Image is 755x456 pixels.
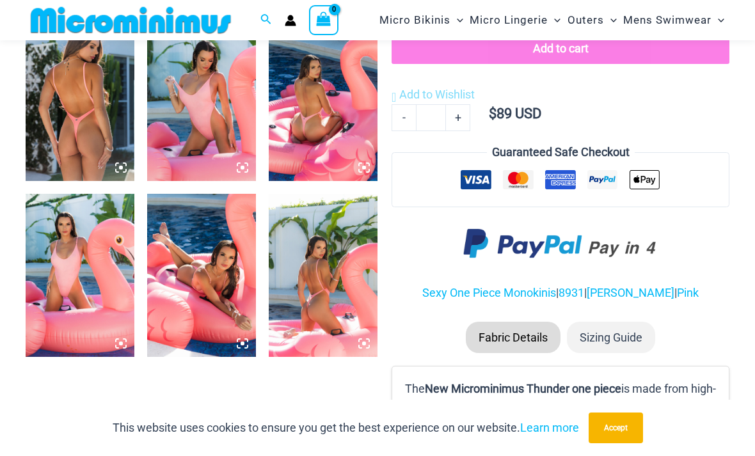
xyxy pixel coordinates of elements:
[422,286,556,299] a: Sexy One Piece Monokinis
[269,18,377,181] img: Thunder Neon Peach 8931 One Piece
[392,104,416,131] a: -
[568,4,604,36] span: Outers
[589,413,643,443] button: Accept
[677,286,699,299] a: Pink
[559,286,584,299] a: 8931
[26,18,134,181] img: Thunder Neon Peach 8931 One Piece
[470,4,548,36] span: Micro Lingerie
[604,4,617,36] span: Menu Toggle
[489,106,541,122] bdi: 89 USD
[399,88,475,101] span: Add to Wishlist
[466,4,564,36] a: Micro LingerieMenu ToggleMenu Toggle
[620,4,727,36] a: Mens SwimwearMenu ToggleMenu Toggle
[392,33,729,64] button: Add to cart
[425,382,621,395] b: New Microminimus Thunder one piece
[587,286,674,299] a: [PERSON_NAME]
[416,104,446,131] input: Product quantity
[487,143,635,162] legend: Guaranteed Safe Checkout
[548,4,560,36] span: Menu Toggle
[147,194,256,357] img: Thunder Neon Peach 8931 One Piece
[376,4,466,36] a: Micro BikinisMenu ToggleMenu Toggle
[564,4,620,36] a: OutersMenu ToggleMenu Toggle
[374,2,729,38] nav: Site Navigation
[26,6,236,35] img: MM SHOP LOGO FLAT
[466,322,560,354] li: Fabric Details
[113,418,579,437] p: This website uses cookies to ensure you get the best experience on our website.
[711,4,724,36] span: Menu Toggle
[379,4,450,36] span: Micro Bikinis
[260,12,272,28] a: Search icon link
[446,104,470,131] a: +
[285,15,296,26] a: Account icon link
[567,322,655,354] li: Sizing Guide
[392,85,475,104] a: Add to Wishlist
[269,194,377,357] img: Thunder Neon Peach 8931 One Piece
[392,283,729,303] p: | | |
[489,106,497,122] span: $
[147,18,256,181] img: Thunder Neon Peach 8931 One Piece
[623,4,711,36] span: Mens Swimwear
[450,4,463,36] span: Menu Toggle
[309,5,338,35] a: View Shopping Cart, empty
[520,421,579,434] a: Learn more
[26,194,134,357] img: Thunder Neon Peach 8931 One Piece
